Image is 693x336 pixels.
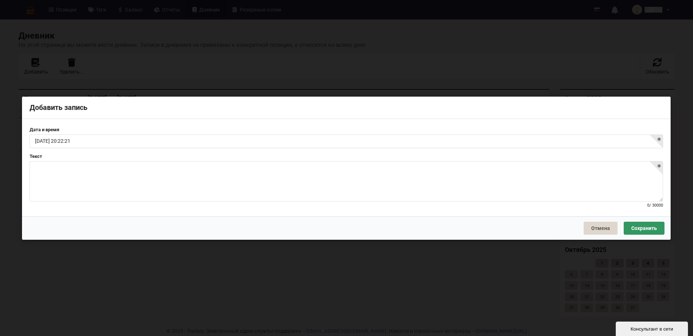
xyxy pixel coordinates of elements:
[616,320,689,336] iframe: chat widget
[30,153,663,160] label: Текст
[624,221,664,234] button: Сохранить
[584,221,618,234] button: Отмена
[30,126,663,133] label: Дата и время
[22,97,671,119] div: Добавить запись
[648,203,663,208] small: 0 / 30000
